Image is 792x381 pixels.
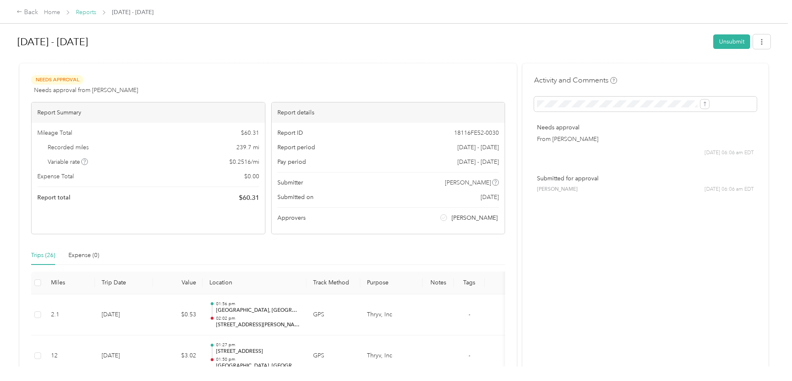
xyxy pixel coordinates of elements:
span: Report total [37,193,70,202]
th: Purpose [360,272,423,294]
span: Expense Total [37,172,74,181]
span: Submitted on [277,193,313,201]
button: Unsubmit [713,34,750,49]
p: Submitted for approval [537,174,754,183]
span: Needs approval from [PERSON_NAME] [34,86,138,95]
td: GPS [306,335,360,377]
a: Reports [76,9,96,16]
div: Report details [272,102,505,123]
span: - [469,311,470,318]
span: $ 60.31 [241,129,259,137]
span: Recorded miles [48,143,89,152]
div: Trips (26) [31,251,55,260]
th: Tags [454,272,485,294]
p: [STREET_ADDRESS][PERSON_NAME] [216,321,300,329]
td: GPS [306,294,360,336]
span: Mileage Total [37,129,72,137]
span: [DATE] - [DATE] [457,158,499,166]
div: Back [17,7,38,17]
th: Value [153,272,203,294]
p: From [PERSON_NAME] [537,135,754,143]
span: $ 0.2516 / mi [229,158,259,166]
p: [GEOGRAPHIC_DATA], [GEOGRAPHIC_DATA] [216,307,300,314]
td: [DATE] [95,335,153,377]
span: [PERSON_NAME] [452,214,498,222]
span: Report ID [277,129,303,137]
td: $3.02 [153,335,203,377]
h4: Activity and Comments [534,75,617,85]
span: [DATE] 06:06 am EDT [705,149,754,157]
span: Needs Approval [31,75,83,85]
p: 02:02 pm [216,315,300,321]
span: 239.7 mi [236,143,259,152]
td: 2.1 [44,294,95,336]
p: 01:27 pm [216,342,300,348]
p: 01:50 pm [216,357,300,362]
th: Location [203,272,306,294]
p: [GEOGRAPHIC_DATA], [GEOGRAPHIC_DATA] [216,362,300,370]
td: 12 [44,335,95,377]
span: - [469,352,470,359]
td: [DATE] [95,294,153,336]
th: Trip Date [95,272,153,294]
th: Miles [44,272,95,294]
th: Track Method [306,272,360,294]
span: [PERSON_NAME] [445,178,491,187]
p: [STREET_ADDRESS] [216,348,300,355]
span: Report period [277,143,315,152]
span: [PERSON_NAME] [537,186,578,193]
span: [DATE] - [DATE] [457,143,499,152]
td: $0.53 [153,294,203,336]
span: Approvers [277,214,306,222]
h1: Aug 1 - 31, 2025 [17,32,707,52]
p: Needs approval [537,123,754,132]
span: Pay period [277,158,306,166]
span: 18116FE52-0030 [454,129,499,137]
span: $ 60.31 [239,193,259,203]
span: [DATE] 06:06 am EDT [705,186,754,193]
span: [DATE] - [DATE] [112,8,153,17]
iframe: Everlance-gr Chat Button Frame [746,335,792,381]
p: 01:56 pm [216,301,300,307]
div: Report Summary [32,102,265,123]
td: Thryv, Inc [360,335,423,377]
span: Submitter [277,178,303,187]
a: Home [44,9,60,16]
span: [DATE] [481,193,499,201]
td: Thryv, Inc [360,294,423,336]
div: Expense (0) [68,251,99,260]
span: $ 0.00 [244,172,259,181]
th: Notes [423,272,454,294]
span: Variable rate [48,158,88,166]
